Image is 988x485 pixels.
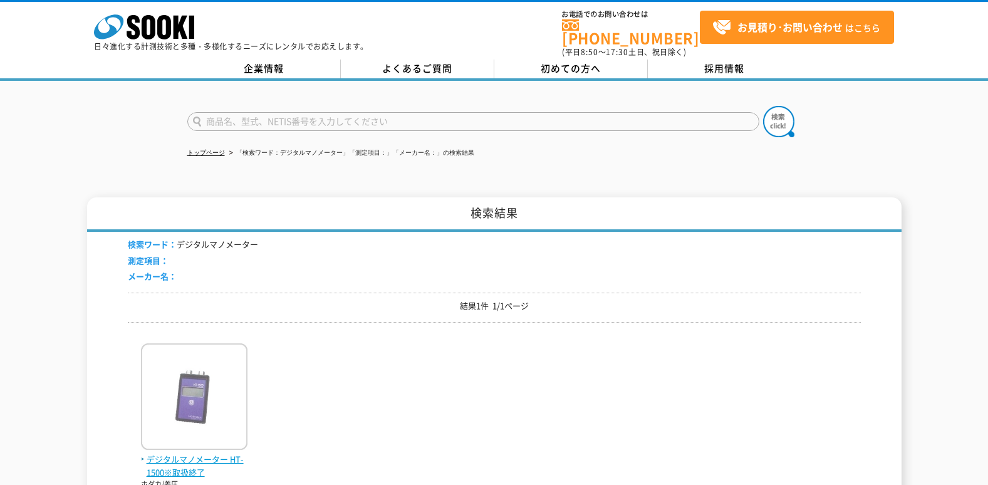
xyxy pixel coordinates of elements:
[187,60,341,78] a: 企業情報
[562,11,700,18] span: お電話でのお問い合わせは
[712,18,880,37] span: はこちら
[541,61,601,75] span: 初めての方へ
[87,197,902,232] h1: 検索結果
[763,106,794,137] img: btn_search.png
[648,60,801,78] a: 採用情報
[562,46,686,58] span: (平日 ～ 土日、祝日除く)
[128,238,258,251] li: デジタルマノメーター
[606,46,628,58] span: 17:30
[187,112,759,131] input: 商品名、型式、NETIS番号を入力してください
[227,147,474,160] li: 「検索ワード：デジタルマノメーター」「測定項目：」「メーカー名：」の検索結果
[128,254,169,266] span: 測定項目：
[128,238,177,250] span: 検索ワード：
[141,453,247,479] span: デジタルマノメーター HT-1500※取扱終了
[187,149,225,156] a: トップページ
[341,60,494,78] a: よくあるご質問
[141,343,247,453] img: HT-1500※取扱終了
[141,440,247,479] a: デジタルマノメーター HT-1500※取扱終了
[562,19,700,45] a: [PHONE_NUMBER]
[94,43,368,50] p: 日々進化する計測技術と多種・多様化するニーズにレンタルでお応えします。
[700,11,894,44] a: お見積り･お問い合わせはこちら
[581,46,598,58] span: 8:50
[128,300,861,313] p: 結果1件 1/1ページ
[494,60,648,78] a: 初めての方へ
[737,19,843,34] strong: お見積り･お問い合わせ
[128,270,177,282] span: メーカー名：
